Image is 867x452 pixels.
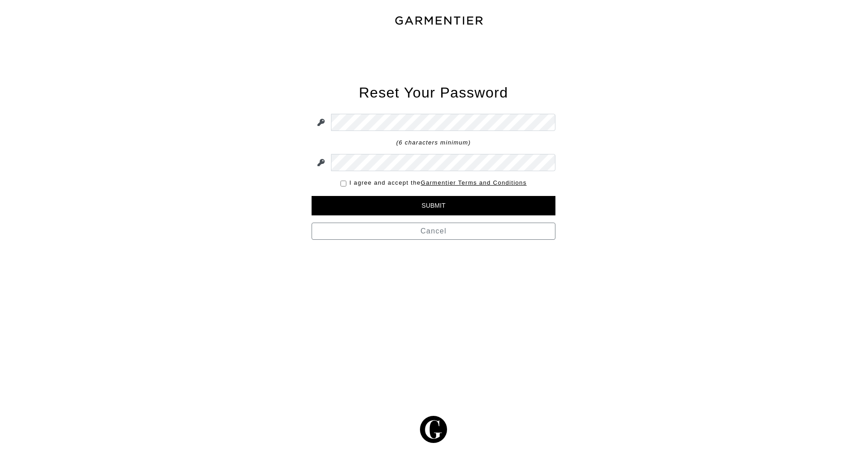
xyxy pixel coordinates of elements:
[350,179,527,186] a: I agree and accept theGarmentier Terms and Conditions
[394,15,484,27] img: garmentier-text-8466448e28d500cc52b900a8b1ac6a0b4c9bd52e9933ba870cc531a186b44329.png
[312,196,555,215] input: Submit
[396,139,471,146] em: (6 characters minimum)
[420,416,447,443] img: g-602364139e5867ba59c769ce4266a9601a3871a1516a6a4c3533f4bc45e69684.svg
[312,223,555,240] a: Cancel
[421,179,527,186] span: Garmentier Terms and Conditions
[312,84,555,101] h2: Reset Your Password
